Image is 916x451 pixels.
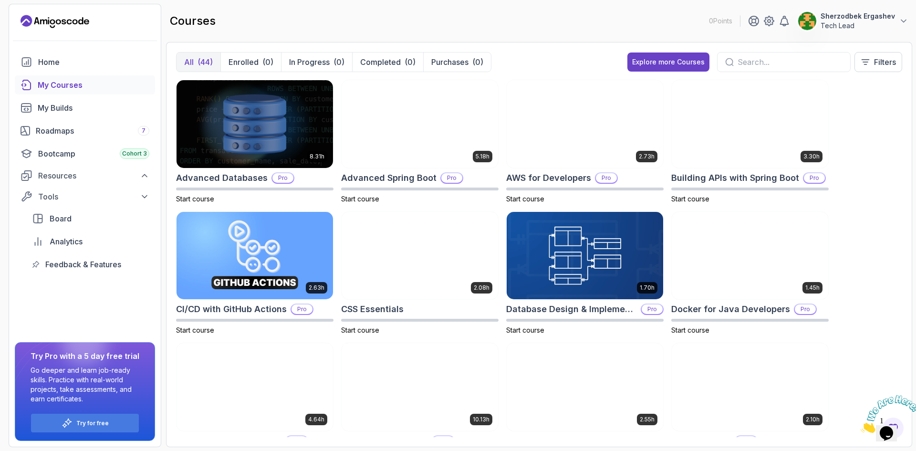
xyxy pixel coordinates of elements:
[15,75,155,94] a: courses
[671,171,799,185] h2: Building APIs with Spring Boot
[176,326,214,334] span: Start course
[709,16,732,26] p: 0 Points
[281,52,352,72] button: In Progress(0)
[803,153,820,160] p: 3.30h
[177,80,333,168] img: Advanced Databases card
[798,12,816,30] img: user profile image
[229,56,259,68] p: Enrolled
[640,416,655,423] p: 2.55h
[198,56,213,68] div: (44)
[220,52,281,72] button: Enrolled(0)
[671,326,709,334] span: Start course
[36,125,149,136] div: Roadmaps
[309,284,324,292] p: 2.63h
[76,420,109,427] a: Try for free
[431,56,468,68] p: Purchases
[476,153,489,160] p: 5.18h
[341,303,404,316] h2: CSS Essentials
[874,56,896,68] p: Filters
[342,80,498,168] img: Advanced Spring Boot card
[736,436,757,446] p: Pro
[441,173,462,183] p: Pro
[423,52,491,72] button: Purchases(0)
[15,121,155,140] a: roadmaps
[333,56,344,68] div: (0)
[360,56,401,68] p: Completed
[507,343,663,431] img: Git & GitHub Fundamentals card
[21,14,89,29] a: Landing page
[262,56,273,68] div: (0)
[4,4,63,42] img: Chat attention grabber
[15,144,155,163] a: bootcamp
[672,343,828,431] img: GitHub Toolkit card
[38,191,149,202] div: Tools
[38,170,149,181] div: Resources
[177,343,333,431] img: Docker For Professionals card
[291,304,312,314] p: Pro
[639,153,655,160] p: 2.73h
[472,56,483,68] div: (0)
[671,303,790,316] h2: Docker for Java Developers
[45,259,121,270] span: Feedback & Features
[38,56,149,68] div: Home
[507,80,663,168] img: AWS for Developers card
[627,52,709,72] button: Explore more Courses
[507,212,663,300] img: Database Design & Implementation card
[341,195,379,203] span: Start course
[38,79,149,91] div: My Courses
[4,4,8,12] span: 1
[15,52,155,72] a: home
[50,213,72,224] span: Board
[632,57,705,67] div: Explore more Courses
[26,255,155,274] a: feedback
[342,343,498,431] img: Git for Professionals card
[798,11,908,31] button: user profile imageSherzodbek ErgashevTech Lead
[170,13,216,29] h2: courses
[31,413,139,433] button: Try for free
[821,21,895,31] p: Tech Lead
[672,80,828,168] img: Building APIs with Spring Boot card
[405,56,416,68] div: (0)
[176,434,281,448] h2: Docker For Professionals
[341,434,428,448] h2: Git for Professionals
[26,209,155,228] a: board
[122,150,147,157] span: Cohort 3
[596,173,617,183] p: Pro
[854,52,902,72] button: Filters
[341,171,437,185] h2: Advanced Spring Boot
[506,434,619,448] h2: Git & GitHub Fundamentals
[286,436,307,446] p: Pro
[310,153,324,160] p: 8.31h
[15,167,155,184] button: Resources
[272,173,293,183] p: Pro
[474,284,489,292] p: 2.08h
[341,326,379,334] span: Start course
[672,212,828,300] img: Docker for Java Developers card
[308,416,324,423] p: 4.64h
[857,391,916,437] iframe: chat widget
[31,366,139,404] p: Go deeper and learn job-ready skills. Practice with real-world projects, take assessments, and ea...
[177,212,333,300] img: CI/CD with GitHub Actions card
[26,232,155,251] a: analytics
[433,436,454,446] p: Pro
[804,173,825,183] p: Pro
[176,303,287,316] h2: CI/CD with GitHub Actions
[738,56,843,68] input: Search...
[821,11,895,21] p: Sherzodbek Ergashev
[795,304,816,314] p: Pro
[50,236,83,247] span: Analytics
[506,171,591,185] h2: AWS for Developers
[177,52,220,72] button: All(44)
[506,326,544,334] span: Start course
[671,195,709,203] span: Start course
[806,416,820,423] p: 2.10h
[15,98,155,117] a: builds
[642,304,663,314] p: Pro
[176,195,214,203] span: Start course
[184,56,194,68] p: All
[142,127,146,135] span: 7
[506,303,637,316] h2: Database Design & Implementation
